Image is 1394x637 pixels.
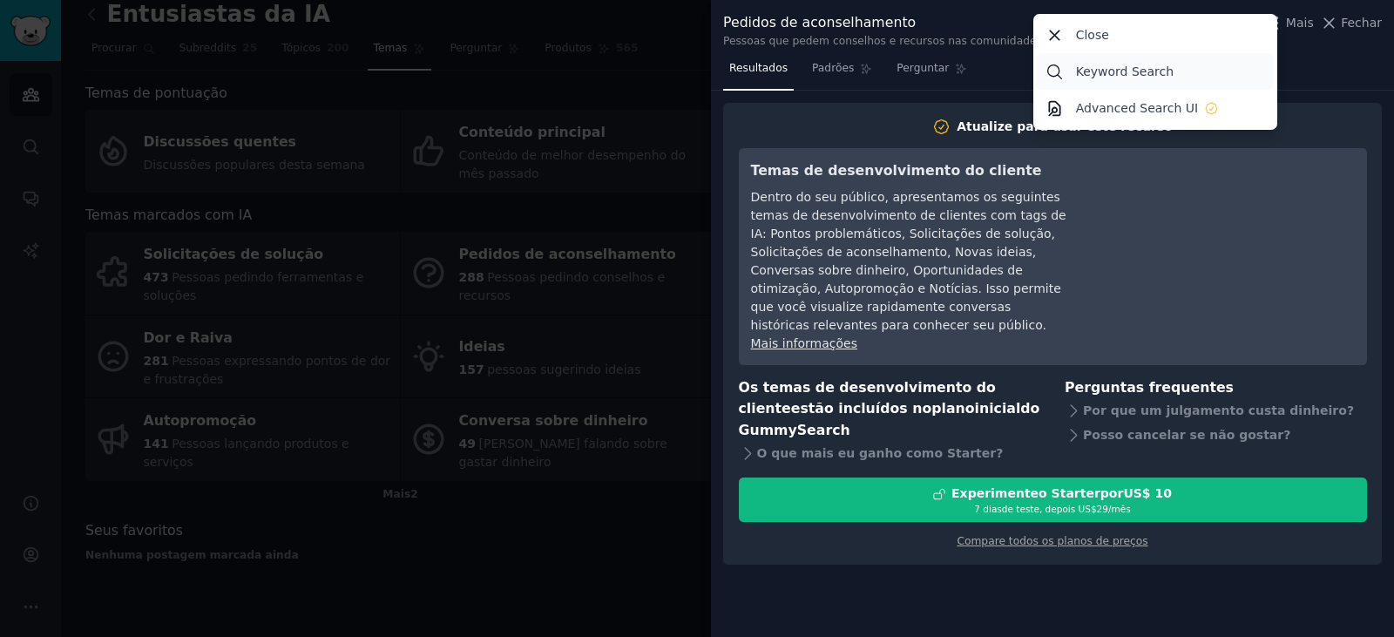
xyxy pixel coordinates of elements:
[931,400,974,417] font: plano
[1286,16,1314,30] font: Mais
[1123,486,1172,500] font: US$ 10
[1341,16,1382,30] font: Fechar
[1076,26,1109,44] p: Close
[1083,428,1290,442] font: Posso cancelar se não gostar?
[1036,90,1274,126] a: Advanced Search UI
[1108,504,1131,514] font: /mês
[951,486,1039,500] font: Experimente
[1097,504,1108,514] font: 29
[897,62,949,74] font: Perguntar
[1039,486,1100,500] font: o Starter
[1100,486,1124,500] font: por
[934,446,996,460] font: o Starter
[996,446,1003,460] font: ?
[791,400,931,417] font: estão incluídos no
[739,400,1040,438] font: do GummySearch
[957,535,1147,547] a: Compare todos os planos de preços
[812,62,854,74] font: Padrões
[1083,403,1354,417] font: Por que um julgamento custa dinheiro?
[1076,99,1199,118] p: Advanced Search UI
[1268,14,1314,32] button: Mais
[975,400,1021,417] font: inicial
[723,35,1154,47] font: Pessoas que pedem conselhos e recursos nas comunidades de entusiastas de IA
[739,379,996,417] font: Os temas de desenvolvimento do cliente
[1002,504,1097,514] font: de teste, depois US$
[1076,63,1174,81] p: Keyword Search
[957,119,1173,133] font: Atualize para usar este recurso
[806,55,878,91] a: Padrões
[1320,14,1382,32] button: Fechar
[751,190,1066,332] font: Dentro do seu público, apresentamos os seguintes temas de desenvolvimento de clientes com tags de...
[751,336,857,350] a: Mais informações
[723,14,916,30] font: Pedidos de aconselhamento
[739,478,1367,522] button: Experimenteo StarterporUS$ 107 diasde teste, depois US$29/mês
[723,55,794,91] a: Resultados
[1093,160,1355,291] iframe: Reprodutor de vídeo do YouTube
[890,55,973,91] a: Perguntar
[729,62,788,74] font: Resultados
[751,162,1042,179] font: Temas de desenvolvimento do cliente
[974,504,1002,514] font: 7 dias
[1065,379,1234,396] font: Perguntas frequentes
[1036,53,1274,90] a: Keyword Search
[757,446,935,460] font: O que mais eu ganho com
